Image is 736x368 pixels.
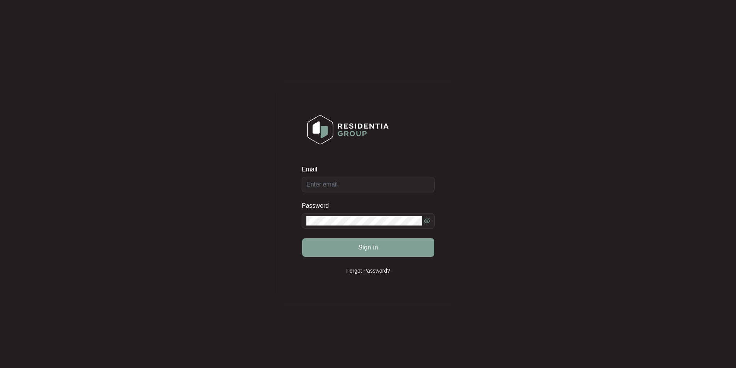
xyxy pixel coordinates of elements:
[306,216,422,226] input: Password
[302,110,394,149] img: Login Logo
[346,267,390,275] p: Forgot Password?
[358,243,378,252] span: Sign in
[302,202,335,210] label: Password
[424,218,430,224] span: eye-invisible
[302,166,323,173] label: Email
[302,177,435,192] input: Email
[302,238,434,257] button: Sign in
